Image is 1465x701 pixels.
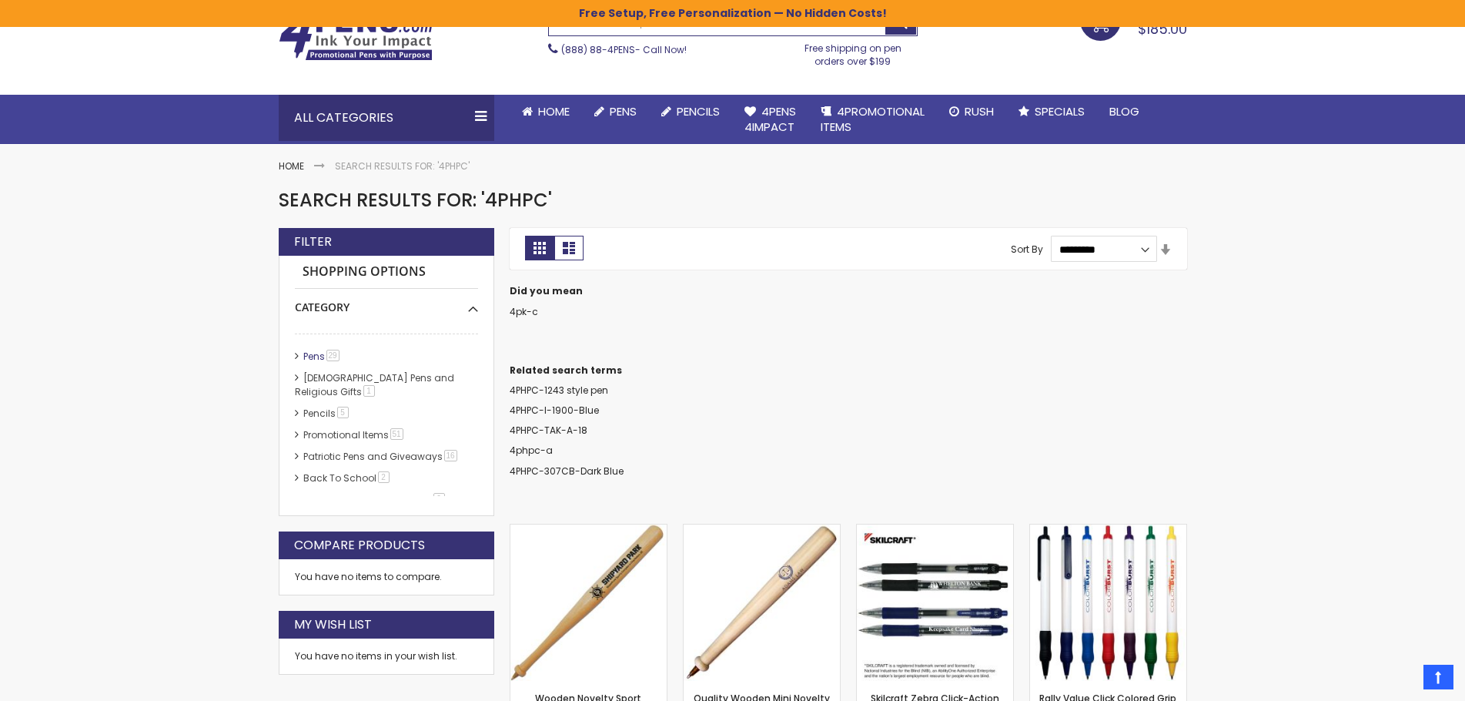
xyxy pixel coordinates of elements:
span: Pens [610,103,637,119]
a: 4PROMOTIONALITEMS [808,95,937,145]
div: Free shipping on pen orders over $199 [788,36,918,67]
a: Rally Value Click Colored Grip Pen White Body [1030,524,1186,537]
span: 4Pens 4impact [744,103,796,135]
img: Quality Wooden Mini Novelty Baseball Bat Pen [684,525,840,681]
span: Rush [965,103,994,119]
a: Home [510,95,582,129]
a: 4PHPC-I-1900-Blue [510,404,599,417]
strong: Compare Products [294,537,425,554]
span: 16 [444,450,457,461]
span: 2 [433,493,445,505]
span: Pencils [677,103,720,119]
strong: My Wish List [294,616,372,633]
span: Search results for: '4PHPC' [279,187,552,213]
img: Skilcraft Zebra Click-Action Gel Pen [857,525,1013,681]
a: Blog [1097,95,1152,129]
strong: Grid [525,236,554,260]
a: 4Pens4impact [732,95,808,145]
a: Skilcraft Zebra Click-Action Gel Pen [857,524,1013,537]
div: You have no items to compare. [279,559,494,595]
a: Specials [1006,95,1097,129]
a: Wooden Novelty Sport Themed Baseball Bat Ballpoint Pen [510,524,667,537]
a: 4pk-c [510,305,538,318]
a: 4PHPC-307CB-Dark Blue [510,465,624,478]
a: Pencils5 [299,407,354,420]
span: - Call Now! [561,43,687,56]
span: $185.00 [1138,19,1187,39]
img: Rally Value Click Colored Grip Pen White Body [1030,525,1186,681]
label: Sort By [1011,243,1043,256]
strong: Filter [294,233,332,250]
a: 4PHPC-1243 style pen [510,384,608,397]
strong: Search results for: '4PHPC' [335,159,470,173]
div: All Categories [279,95,494,141]
a: (888) 88-4PENS [561,43,635,56]
iframe: Google Customer Reviews [1338,659,1465,701]
a: 4phpc-a [510,444,553,457]
a: Quality Wooden Mini Novelty Baseball Bat Pen [684,524,840,537]
span: 29 [326,350,339,361]
a: Patriotic Pens and Giveaways16 [299,450,463,463]
a: Pens29 [299,350,345,363]
div: Category [295,289,478,315]
a: Promotional Items51 [299,428,409,441]
span: 5 [337,407,349,418]
dt: Did you mean [510,285,1187,297]
dt: Related search terms [510,364,1187,377]
span: 2 [378,471,390,483]
a: Rush [937,95,1006,129]
span: 4PROMOTIONAL ITEMS [821,103,925,135]
span: Blog [1109,103,1139,119]
a: Back To School2 [299,471,395,485]
a: Home [279,159,304,173]
div: You have no items in your wish list. [295,650,478,662]
a: Pens Made By The disabled2 [299,493,450,506]
strong: Shopping Options [295,256,478,289]
a: Pens [582,95,649,129]
span: Specials [1035,103,1085,119]
img: 4Pens Custom Pens and Promotional Products [279,12,433,61]
span: 1 [363,385,375,397]
a: [DEMOGRAPHIC_DATA] Pens and Religious Gifts1 [295,371,454,398]
span: 51 [390,428,403,440]
a: 4PHPC-TAK-A-18 [510,424,587,437]
img: Wooden Novelty Sport Themed Baseball Bat Ballpoint Pen [510,525,667,681]
span: Home [538,103,570,119]
a: Pencils [649,95,732,129]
